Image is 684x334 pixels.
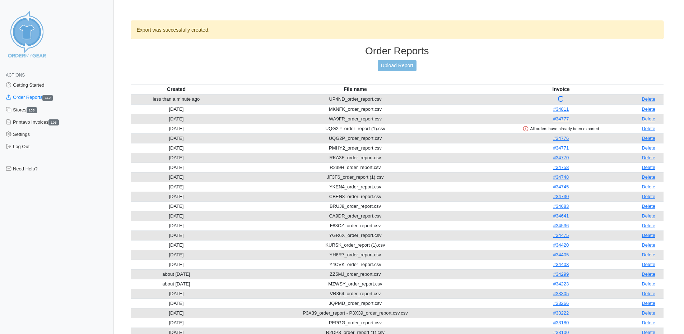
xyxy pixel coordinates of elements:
a: Delete [642,174,655,180]
td: [DATE] [131,260,222,269]
td: [DATE] [131,201,222,211]
a: #34683 [553,203,569,209]
td: CA9DR_order_report.csv [222,211,488,221]
td: [DATE] [131,114,222,124]
td: WA9FR_order_report.csv [222,114,488,124]
span: 105 [48,119,59,125]
td: [DATE] [131,318,222,328]
th: File name [222,84,488,94]
td: [DATE] [131,163,222,172]
a: Delete [642,223,655,228]
a: Delete [642,271,655,277]
a: Delete [642,126,655,131]
a: #34536 [553,223,569,228]
a: Delete [642,155,655,160]
td: JF3F6_order_report (1).csv [222,172,488,182]
a: Delete [642,165,655,170]
span: Actions [6,73,25,78]
td: [DATE] [131,104,222,114]
a: #33266 [553,301,569,306]
a: #34475 [553,233,569,238]
td: [DATE] [131,230,222,240]
span: 110 [42,95,53,101]
td: [DATE] [131,298,222,308]
td: MKNFK_order_report.csv [222,104,488,114]
td: [DATE] [131,221,222,230]
td: [DATE] [131,192,222,201]
td: R239H_order_report.csv [222,163,488,172]
a: #33222 [553,310,569,316]
td: about [DATE] [131,269,222,279]
td: JQPMD_order_report.csv [222,298,488,308]
a: Delete [642,320,655,325]
td: P3X39_order_report - P3X39_order_report.csv.csv [222,308,488,318]
a: Delete [642,194,655,199]
a: #34777 [553,116,569,122]
a: #34770 [553,155,569,160]
div: Export was successfully created. [131,20,664,39]
td: YKEN4_order_report.csv [222,182,488,192]
td: Y4CVK_order_report.csv [222,260,488,269]
td: [DATE] [131,250,222,260]
a: Delete [642,136,655,141]
td: F83CZ_order_report.csv [222,221,488,230]
td: [DATE] [131,172,222,182]
th: Invoice [489,84,634,94]
td: [DATE] [131,124,222,133]
td: ZZ5MJ_order_report.csv [222,269,488,279]
a: #33305 [553,291,569,296]
td: YH6R7_order_report.csv [222,250,488,260]
a: #34420 [553,242,569,248]
a: #34758 [553,165,569,170]
td: RKA3F_order_report.csv [222,153,488,163]
td: [DATE] [131,289,222,298]
td: VR364_order_report.csv [222,289,488,298]
a: #34405 [553,252,569,257]
td: about [DATE] [131,279,222,289]
a: Upload Report [378,60,417,71]
a: #34811 [553,106,569,112]
a: Delete [642,96,655,102]
a: Delete [642,281,655,287]
a: Delete [642,213,655,219]
td: [DATE] [131,211,222,221]
a: #34730 [553,194,569,199]
td: [DATE] [131,133,222,143]
td: BRUJ8_order_report.csv [222,201,488,211]
a: #34771 [553,145,569,151]
a: Delete [642,262,655,267]
td: CBEN8_order_report.csv [222,192,488,201]
a: #34403 [553,262,569,267]
td: [DATE] [131,143,222,153]
a: Delete [642,233,655,238]
td: [DATE] [131,240,222,250]
a: Delete [642,116,655,122]
a: Delete [642,301,655,306]
h3: Order Reports [131,45,664,57]
a: Delete [642,252,655,257]
td: UP4ND_order_report.csv [222,94,488,105]
td: KURSK_order_report (1).csv [222,240,488,250]
td: UQG2P_order_report (1).csv [222,124,488,133]
a: #34745 [553,184,569,189]
td: [DATE] [131,153,222,163]
a: #34641 [553,213,569,219]
a: Delete [642,291,655,296]
a: #34223 [553,281,569,287]
td: PMHY2_order_report.csv [222,143,488,153]
a: #34776 [553,136,569,141]
td: MZWSY_order_report.csv [222,279,488,289]
td: [DATE] [131,308,222,318]
a: Delete [642,310,655,316]
a: Delete [642,203,655,209]
a: #34299 [553,271,569,277]
a: Delete [642,145,655,151]
td: [DATE] [131,182,222,192]
span: 105 [27,107,37,113]
a: #34748 [553,174,569,180]
a: Delete [642,184,655,189]
div: All orders have already been exported [490,125,632,132]
a: Delete [642,106,655,112]
a: Delete [642,242,655,248]
td: UQG2P_order_report.csv [222,133,488,143]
